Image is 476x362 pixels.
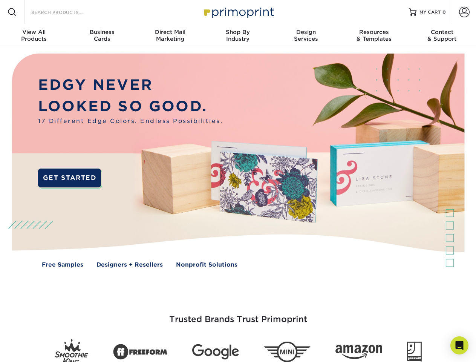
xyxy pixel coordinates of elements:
div: Industry [204,29,272,42]
a: Direct MailMarketing [136,24,204,48]
a: Nonprofit Solutions [176,261,237,269]
span: MY CART [419,9,441,15]
div: Marketing [136,29,204,42]
a: BusinessCards [68,24,136,48]
span: Direct Mail [136,29,204,35]
a: Free Samples [42,261,83,269]
a: Designers + Resellers [96,261,163,269]
span: Resources [340,29,408,35]
img: Google [192,344,239,360]
p: LOOKED SO GOOD. [38,96,223,117]
div: Cards [68,29,136,42]
div: Open Intercom Messenger [450,336,468,354]
div: & Support [408,29,476,42]
div: & Templates [340,29,408,42]
img: Goodwill [407,342,422,362]
span: Design [272,29,340,35]
img: Amazon [335,345,382,359]
span: Shop By [204,29,272,35]
span: Business [68,29,136,35]
span: Contact [408,29,476,35]
iframe: Google Customer Reviews [2,339,64,359]
input: SEARCH PRODUCTS..... [31,8,104,17]
a: DesignServices [272,24,340,48]
p: EDGY NEVER [38,74,223,96]
img: Primoprint [201,4,276,20]
h3: Trusted Brands Trust Primoprint [18,296,459,333]
a: GET STARTED [38,169,101,187]
a: Contact& Support [408,24,476,48]
a: Shop ByIndustry [204,24,272,48]
div: Services [272,29,340,42]
span: 17 Different Edge Colors. Endless Possibilities. [38,117,223,126]
a: Resources& Templates [340,24,408,48]
span: 0 [442,9,446,15]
